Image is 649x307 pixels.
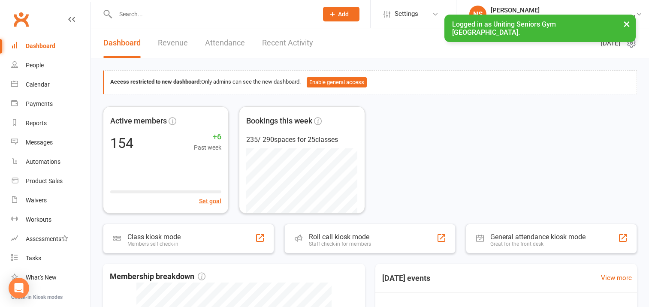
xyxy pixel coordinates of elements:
[601,273,632,283] a: View more
[110,271,205,283] span: Membership breakdown
[26,235,68,242] div: Assessments
[11,172,91,191] a: Product Sales
[199,196,221,206] button: Set goal
[11,36,91,56] a: Dashboard
[307,77,367,87] button: Enable general access
[375,271,437,286] h3: [DATE] events
[26,81,50,88] div: Calendar
[194,143,221,152] span: Past week
[110,115,167,127] span: Active members
[127,233,181,241] div: Class kiosk mode
[113,8,312,20] input: Search...
[26,158,60,165] div: Automations
[338,11,349,18] span: Add
[26,216,51,223] div: Workouts
[110,78,201,85] strong: Access restricted to new dashboard:
[490,241,586,247] div: Great for the front desk
[9,278,29,298] div: Open Intercom Messenger
[491,6,636,14] div: [PERSON_NAME]
[26,255,41,262] div: Tasks
[26,100,53,107] div: Payments
[26,178,63,184] div: Product Sales
[26,120,47,126] div: Reports
[619,15,634,33] button: ×
[11,268,91,287] a: What's New
[10,9,32,30] a: Clubworx
[469,6,486,23] div: NS
[246,115,312,127] span: Bookings this week
[26,139,53,146] div: Messages
[26,62,44,69] div: People
[11,75,91,94] a: Calendar
[246,134,357,145] div: 235 / 290 spaces for 25 classes
[110,136,133,150] div: 154
[452,20,556,36] span: Logged in as Uniting Seniors Gym [GEOGRAPHIC_DATA].
[26,197,47,204] div: Waivers
[11,249,91,268] a: Tasks
[11,152,91,172] a: Automations
[11,210,91,229] a: Workouts
[26,42,55,49] div: Dashboard
[490,233,586,241] div: General attendance kiosk mode
[11,56,91,75] a: People
[127,241,181,247] div: Members self check-in
[11,94,91,114] a: Payments
[11,114,91,133] a: Reports
[110,77,630,87] div: Only admins can see the new dashboard.
[11,229,91,249] a: Assessments
[309,241,371,247] div: Staff check-in for members
[395,4,418,24] span: Settings
[309,233,371,241] div: Roll call kiosk mode
[26,274,57,281] div: What's New
[194,131,221,143] span: +6
[11,191,91,210] a: Waivers
[323,7,359,21] button: Add
[491,14,636,22] div: Uniting Seniors [PERSON_NAME][GEOGRAPHIC_DATA]
[11,133,91,152] a: Messages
